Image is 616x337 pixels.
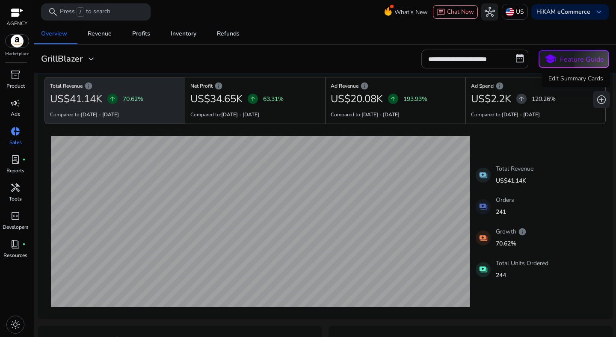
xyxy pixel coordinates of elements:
div: Edit Summary Cards [542,70,610,87]
mat-icon: payments [476,231,491,245]
div: Inventory [171,31,196,37]
span: info [518,228,527,236]
span: handyman [10,183,21,193]
div: Overview [41,31,67,37]
span: expand_more [86,54,96,64]
p: Compared to: [50,111,119,118]
p: Orders [496,195,514,204]
mat-icon: payments [476,199,491,214]
span: info [495,82,504,90]
h2: US$20.08K [331,93,383,105]
span: arrow_upward [249,95,256,102]
p: Sales [9,139,22,146]
p: Developers [3,223,29,231]
button: chatChat Now [433,5,478,19]
p: AGENCY [6,20,27,27]
mat-icon: payments [476,262,491,277]
span: add_circle [596,95,607,105]
span: search [48,7,58,17]
h6: Ad Spend [471,85,600,87]
span: hub [485,7,495,17]
div: Refunds [217,31,240,37]
p: US$41.14K [496,176,533,185]
p: 241 [496,207,514,216]
span: arrow_upward [109,95,116,102]
span: code_blocks [10,211,21,221]
h6: Net Profit [190,85,320,87]
img: us.svg [506,8,514,16]
p: Marketplace [5,51,29,57]
b: [DATE] - [DATE] [502,111,540,118]
b: [DATE] - [DATE] [81,111,119,118]
p: 244 [496,271,548,280]
p: Ads [11,110,20,118]
h6: Total Revenue [50,85,180,87]
span: keyboard_arrow_down [594,7,604,17]
p: Hi [536,9,590,15]
span: Chat Now [447,8,474,16]
span: info [360,82,369,90]
p: 70.62% [496,239,527,248]
p: Compared to: [471,111,540,118]
span: info [84,82,93,90]
span: arrow_upward [518,95,525,102]
h2: US$2.2K [471,93,511,105]
p: Product [6,82,25,90]
p: 120.26% [532,95,556,103]
p: Resources [3,251,27,259]
div: Revenue [88,31,112,37]
span: school [544,53,557,65]
span: fiber_manual_record [22,158,26,161]
p: Total Revenue [496,164,533,173]
button: schoolFeature Guide [539,50,609,68]
p: Press to search [60,7,110,17]
span: inventory_2 [10,70,21,80]
img: amazon.svg [6,35,29,47]
h2: US$41.14K [50,93,102,105]
p: Reports [6,167,24,174]
span: lab_profile [10,154,21,165]
p: Compared to: [190,111,259,118]
b: KAM eCommerce [542,8,590,16]
mat-icon: payments [476,168,491,183]
h3: GrillBlazer [41,54,83,64]
span: fiber_manual_record [22,242,26,246]
span: info [214,82,223,90]
p: Growth [496,227,527,236]
p: Total Units Ordered [496,259,548,268]
p: Tools [9,195,22,203]
button: add_circle [593,91,610,108]
span: chat [437,8,445,17]
div: Profits [132,31,150,37]
p: 193.93% [403,95,427,103]
b: [DATE] - [DATE] [361,111,400,118]
span: donut_small [10,126,21,136]
span: What's New [394,5,428,20]
p: US [516,4,524,19]
h6: Ad Revenue [331,85,460,87]
p: 63.31% [263,95,284,103]
span: arrow_upward [390,95,397,102]
p: 70.62% [123,95,143,103]
span: light_mode [10,319,21,330]
span: campaign [10,98,21,108]
b: [DATE] - [DATE] [221,111,259,118]
h2: US$34.65K [190,93,243,105]
p: Feature Guide [560,54,604,65]
span: book_4 [10,239,21,249]
p: Compared to: [331,111,400,118]
span: / [77,7,84,17]
button: hub [481,3,498,21]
